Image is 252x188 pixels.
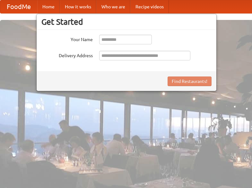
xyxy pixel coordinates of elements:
[96,0,130,13] a: Who we are
[60,0,96,13] a: How it works
[41,51,93,59] label: Delivery Address
[130,0,169,13] a: Recipe videos
[41,35,93,43] label: Your Name
[37,0,60,13] a: Home
[0,0,37,13] a: FoodMe
[41,17,212,27] h3: Get Started
[168,76,212,86] button: Find Restaurants!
